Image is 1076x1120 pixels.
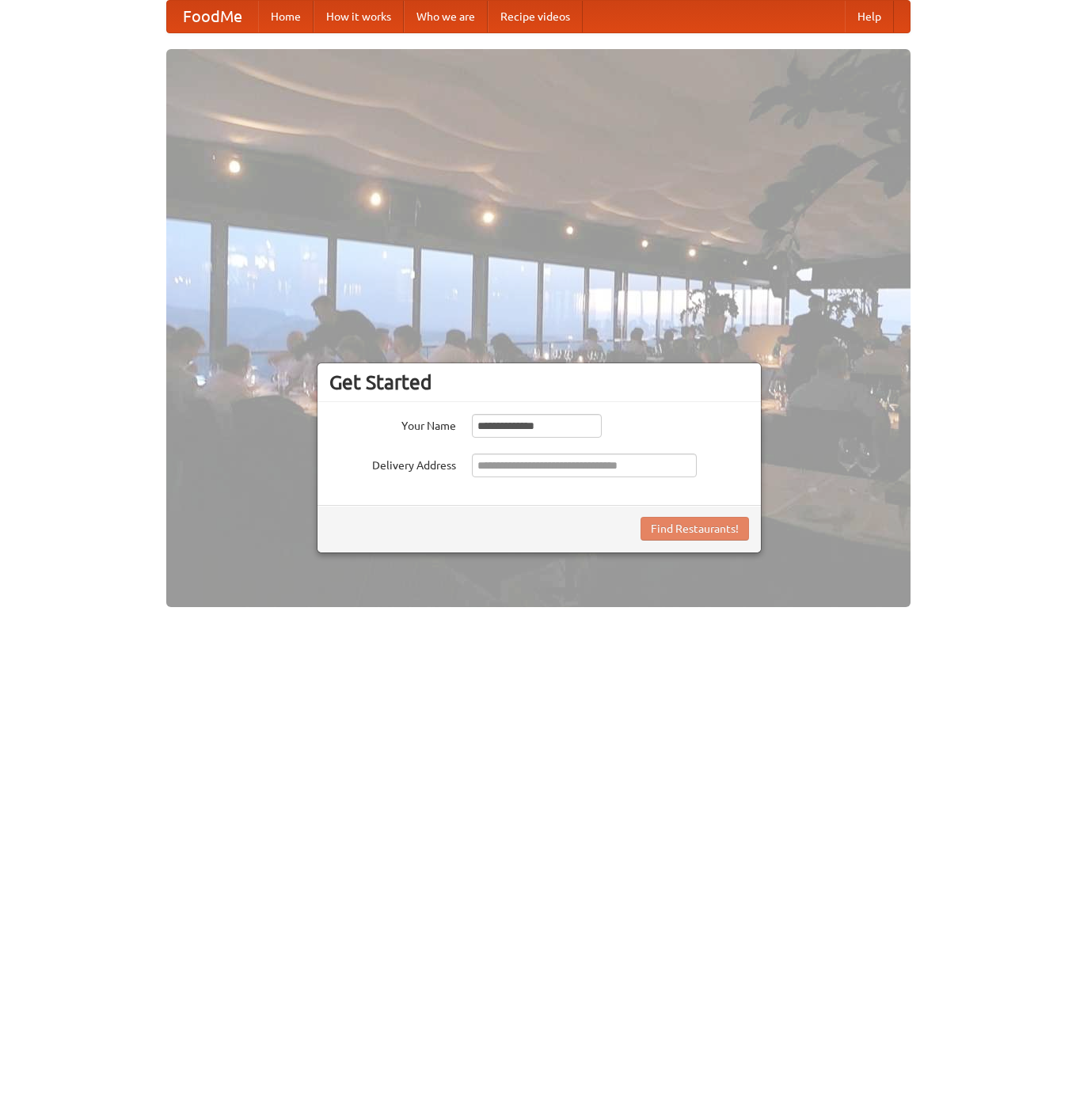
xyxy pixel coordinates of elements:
[404,1,488,32] a: Who we are
[167,1,258,32] a: FoodMe
[258,1,314,32] a: Home
[314,1,404,32] a: How it works
[488,1,583,32] a: Recipe videos
[329,414,456,434] label: Your Name
[641,517,749,541] button: Find Restaurants!
[329,454,456,473] label: Delivery Address
[845,1,894,32] a: Help
[329,370,749,394] h3: Get Started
